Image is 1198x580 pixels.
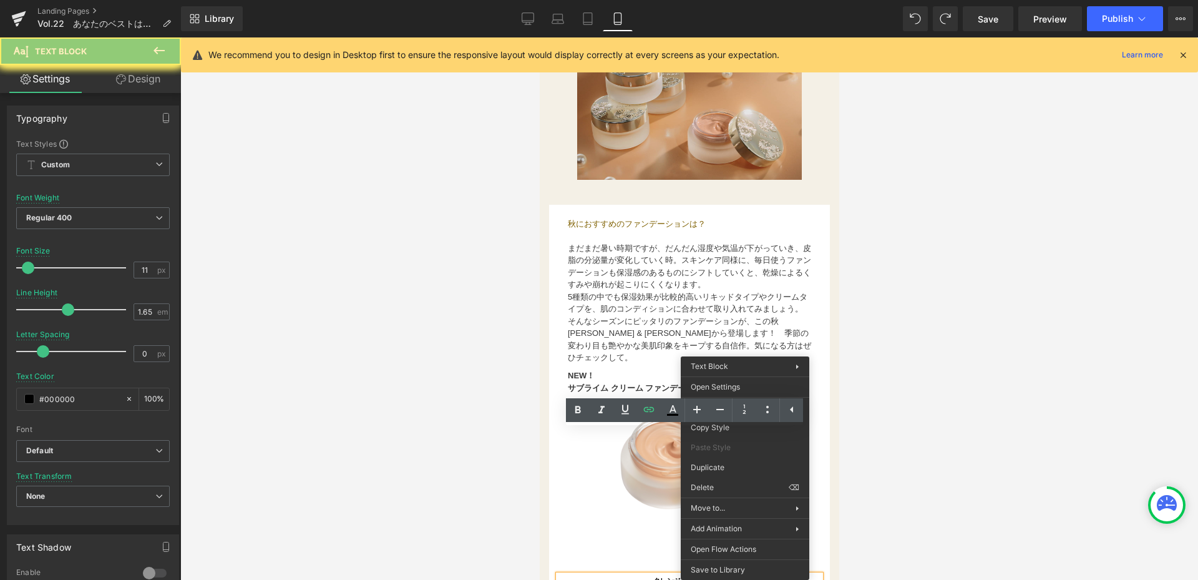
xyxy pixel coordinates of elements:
[691,564,799,576] span: Save to Library
[691,442,799,453] span: Paste Style
[1168,6,1193,31] button: More
[35,46,87,56] span: Text Block
[691,381,799,393] span: Open Settings
[513,6,543,31] a: Desktop
[16,139,170,149] div: Text Styles
[691,361,728,371] span: Text Block
[603,6,633,31] a: Mobile
[41,160,70,170] b: Custom
[1102,14,1133,24] span: Publish
[181,6,243,31] a: New Library
[978,12,998,26] span: Save
[16,194,59,202] div: Font Weight
[28,255,268,277] font: 5種類の中でも保湿効果が比較的高いリキッドタイプやクリームタイプを、肌のコンディションに合わせて取り入れてみましょう。
[208,48,779,62] p: We recommend you to design in Desktop first to ensure the responsive layout would display correct...
[16,247,51,255] div: Font Size
[157,308,168,316] span: em
[1117,47,1168,62] a: Learn more
[157,350,168,358] span: px
[16,535,71,553] div: Text Shadow
[26,446,53,456] i: Default
[37,6,181,16] a: Landing Pages
[28,333,55,343] span: NEW！
[691,462,799,473] span: Duplicate
[139,388,169,410] div: %
[1033,12,1067,26] span: Preview
[157,266,168,274] span: px
[28,346,251,355] span: サブライム クリーム ファンデーション 全5色 ￥8,800(税込)
[16,106,67,124] div: Typography
[28,206,271,252] font: まだまだ暑い時期ですが、だんだん湿度や気温が下がっていき、皮脂の分泌量が変化していく時。スキンケア同様に、毎日使うファンデーションも保湿感のあるものにシフトしていくと、乾燥によるくすみや崩れが起...
[691,482,789,493] span: Delete
[16,372,54,381] div: Text Color
[691,422,799,433] span: Copy Style
[39,392,119,406] input: Color
[16,472,72,481] div: Text Transform
[1087,6,1163,31] button: Publish
[933,6,958,31] button: Redo
[16,288,57,297] div: Line Height
[691,503,796,514] span: Move to...
[114,539,186,547] a: クレンジング ジェル Ｎ
[16,425,170,434] div: Font
[93,65,183,93] a: Design
[16,330,70,339] div: Letter Spacing
[1018,6,1082,31] a: Preview
[573,6,603,31] a: Tablet
[789,482,799,493] span: ⌫
[28,182,166,191] span: 秋におすすめのファンデーションは？
[691,544,799,555] span: Open Flow Actions
[205,13,234,24] span: Library
[543,6,573,31] a: Laptop
[691,523,796,534] span: Add Animation
[903,6,928,31] button: Undo
[26,491,46,501] b: None
[28,279,271,325] font: そんなシーズンにピッタリのファンデーションが、この秋[PERSON_NAME] & [PERSON_NAME]から登場します！ 季節の変わり目も艶やかな美肌印象をキープする自信作。気になる方はぜ...
[26,213,72,222] b: Regular 400
[37,19,157,29] span: Vol.22 あなたのベストはどれ？ファンデーションの種類と選びかた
